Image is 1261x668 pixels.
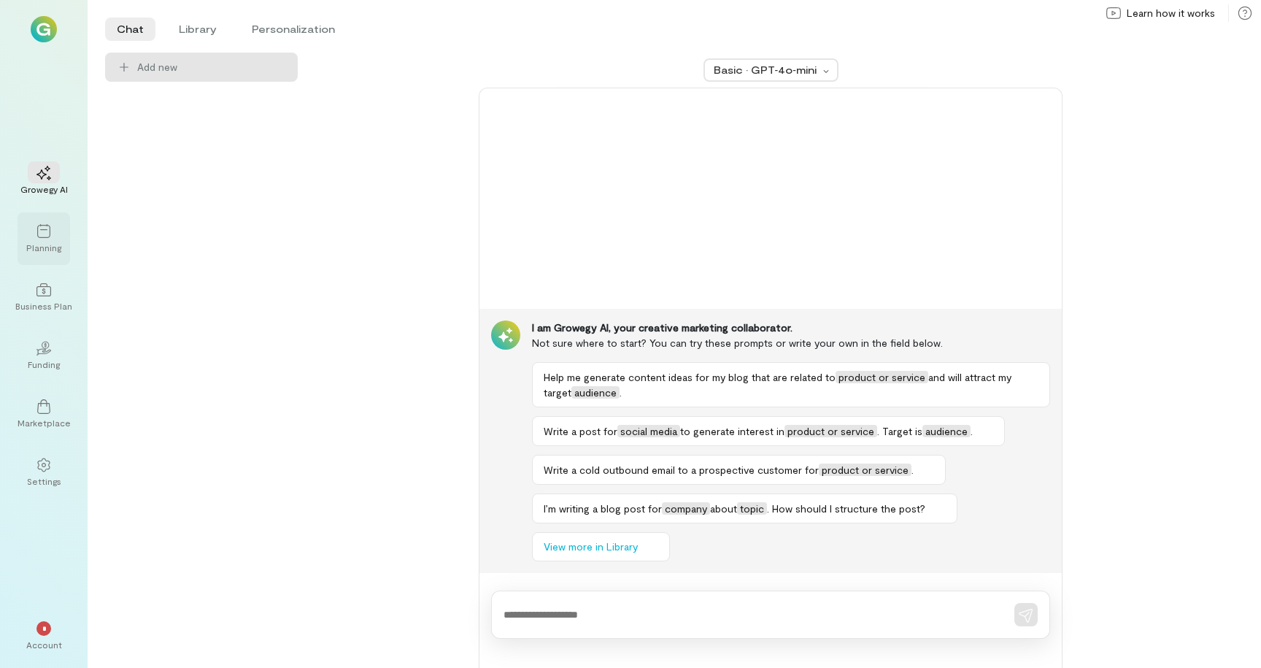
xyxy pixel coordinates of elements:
[544,425,617,437] span: Write a post for
[18,610,70,662] div: *Account
[532,335,1050,350] div: Not sure where to start? You can try these prompts or write your own in the field below.
[714,63,819,77] div: Basic · GPT‑4o‑mini
[662,502,710,515] span: company
[877,425,922,437] span: . Target is
[544,371,836,383] span: Help me generate content ideas for my blog that are related to
[767,502,925,515] span: . How should I structure the post?
[137,60,286,74] span: Add new
[836,371,928,383] span: product or service
[20,183,68,195] div: Growegy AI
[544,502,662,515] span: I’m writing a blog post for
[971,425,973,437] span: .
[18,388,70,440] a: Marketplace
[18,154,70,207] a: Growegy AI
[28,358,60,370] div: Funding
[105,18,155,41] li: Chat
[26,639,62,650] div: Account
[18,271,70,323] a: Business Plan
[620,386,622,399] span: .
[532,532,670,561] button: View more in Library
[819,464,911,476] span: product or service
[532,455,946,485] button: Write a cold outbound email to a prospective customer forproduct or service.
[544,540,638,554] span: View more in Library
[27,475,61,487] div: Settings
[737,502,767,515] span: topic
[922,425,971,437] span: audience
[784,425,877,437] span: product or service
[240,18,347,41] li: Personalization
[26,242,61,253] div: Planning
[18,212,70,265] a: Planning
[710,502,737,515] span: about
[532,362,1050,407] button: Help me generate content ideas for my blog that are related toproduct or serviceand will attract ...
[167,18,228,41] li: Library
[680,425,784,437] span: to generate interest in
[532,494,957,523] button: I’m writing a blog post forcompanyabouttopic. How should I structure the post?
[911,464,914,476] span: .
[532,320,1050,335] div: I am Growegy AI, your creative marketing collaborator.
[18,329,70,382] a: Funding
[544,464,819,476] span: Write a cold outbound email to a prospective customer for
[532,416,1005,446] button: Write a post forsocial mediato generate interest inproduct or service. Target isaudience.
[18,446,70,499] a: Settings
[1127,6,1215,20] span: Learn how it works
[617,425,680,437] span: social media
[571,386,620,399] span: audience
[18,417,71,429] div: Marketplace
[15,300,72,312] div: Business Plan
